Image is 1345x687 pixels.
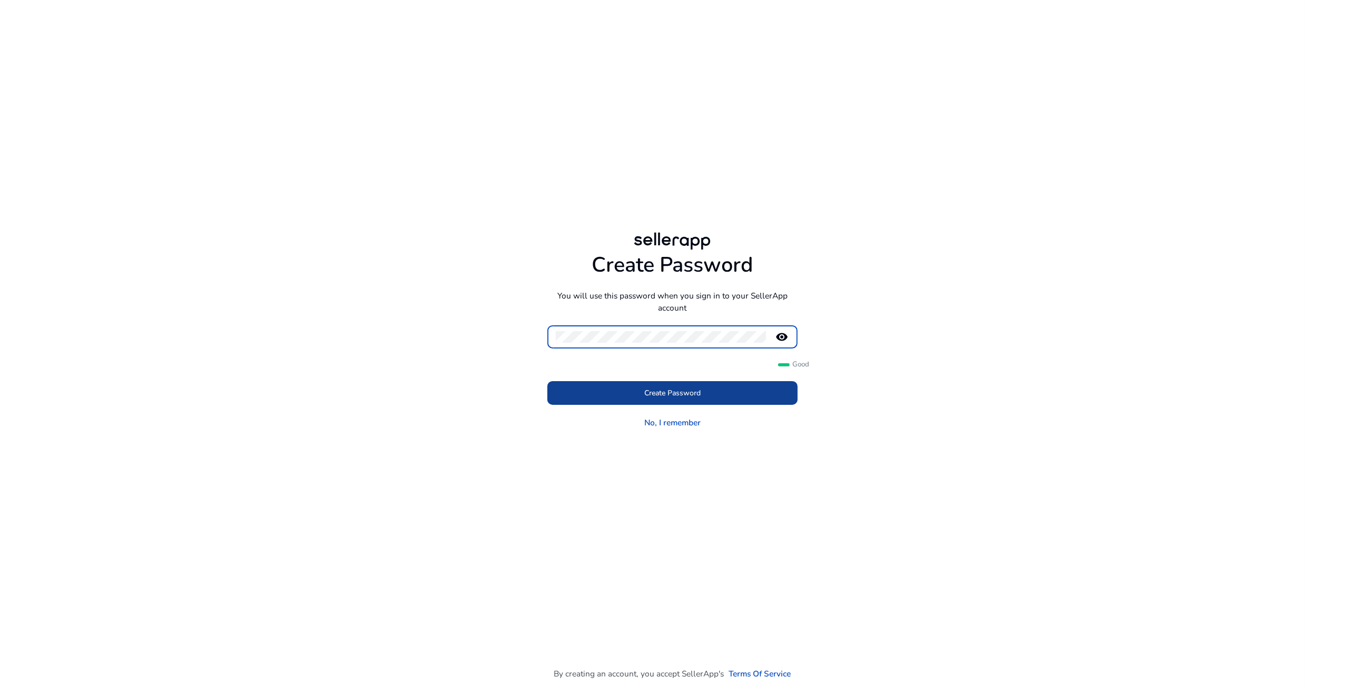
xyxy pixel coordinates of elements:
button: Create Password [547,381,798,405]
mat-icon: remove_red_eye [769,331,794,343]
a: Terms Of Service [729,668,791,680]
a: No, I remember [644,416,701,429]
h1: Create Password [547,253,798,278]
p: You will use this password when you sign in to your SellerApp account [547,290,798,314]
span: Create Password [644,387,701,399]
span: Good [790,360,798,370]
